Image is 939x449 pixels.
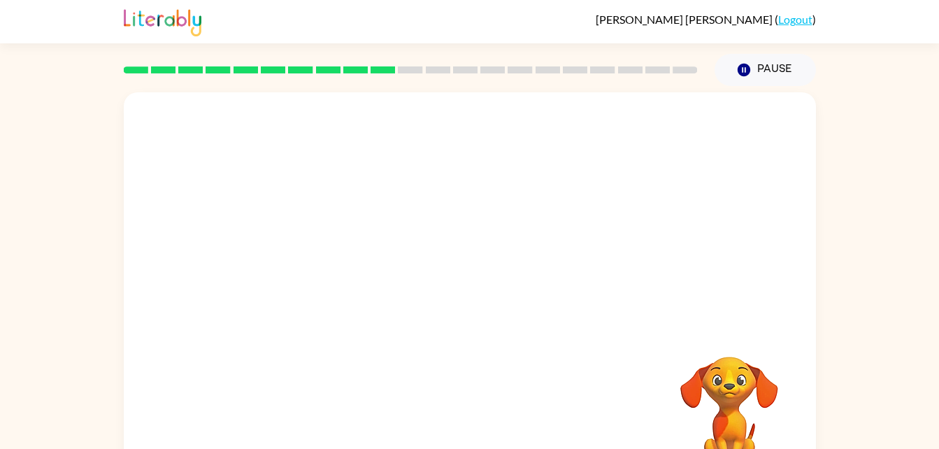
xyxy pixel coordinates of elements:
[778,13,812,26] a: Logout
[715,54,816,86] button: Pause
[124,6,201,36] img: Literably
[596,13,775,26] span: [PERSON_NAME] [PERSON_NAME]
[596,13,816,26] div: ( )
